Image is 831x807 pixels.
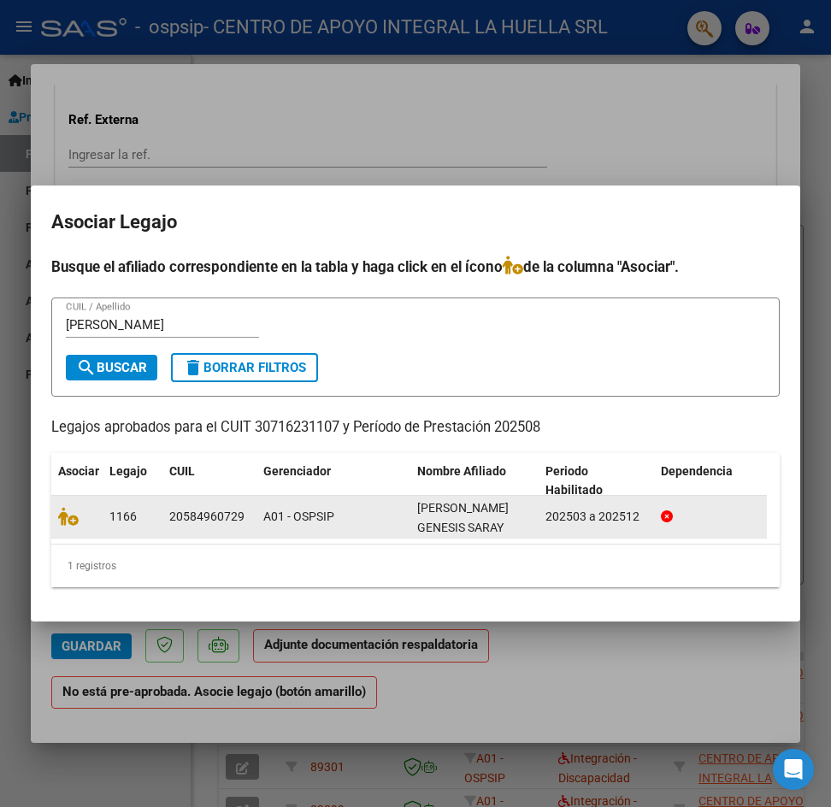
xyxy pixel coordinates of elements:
span: Legajo [109,464,147,478]
div: Open Intercom Messenger [773,749,814,790]
datatable-header-cell: CUIL [162,453,256,510]
div: 20584960729 [169,507,245,527]
div: 1 registros [51,545,780,587]
span: Nombre Afiliado [417,464,506,478]
button: Buscar [66,355,157,380]
span: Dependencia [661,464,733,478]
datatable-header-cell: Periodo Habilitado [539,453,654,510]
span: CUIL [169,464,195,478]
datatable-header-cell: Gerenciador [256,453,410,510]
mat-icon: delete [183,357,203,378]
datatable-header-cell: Nombre Afiliado [410,453,539,510]
p: Legajos aprobados para el CUIT 30716231107 y Período de Prestación 202508 [51,417,780,439]
span: A01 - OSPSIP [263,510,334,523]
datatable-header-cell: Asociar [51,453,103,510]
span: 1166 [109,510,137,523]
span: Asociar [58,464,99,478]
div: 202503 a 202512 [545,507,647,527]
h2: Asociar Legajo [51,206,780,239]
span: ROLDAN GENESIS SARAY [417,501,509,534]
span: Gerenciador [263,464,331,478]
datatable-header-cell: Legajo [103,453,162,510]
datatable-header-cell: Dependencia [654,453,782,510]
span: Borrar Filtros [183,360,306,375]
span: Buscar [76,360,147,375]
mat-icon: search [76,357,97,378]
span: Periodo Habilitado [545,464,603,498]
button: Borrar Filtros [171,353,318,382]
h4: Busque el afiliado correspondiente en la tabla y haga click en el ícono de la columna "Asociar". [51,256,780,278]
